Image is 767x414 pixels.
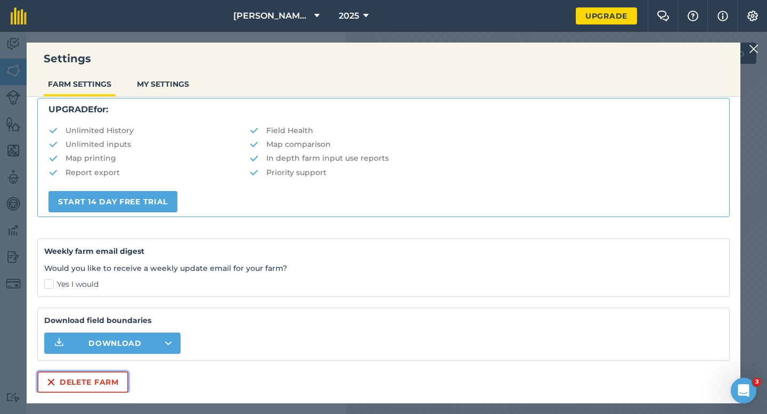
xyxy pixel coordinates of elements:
button: FARM SETTINGS [44,74,116,94]
a: Upgrade [576,7,637,24]
li: Unlimited inputs [48,138,249,150]
label: Yes I would [44,279,723,290]
strong: Download field boundaries [44,314,723,326]
button: Delete farm [37,371,128,393]
span: [PERSON_NAME] & Sons [233,10,310,22]
span: 3 [753,378,761,386]
span: Download [88,338,142,349]
button: MY SETTINGS [133,74,193,94]
img: svg+xml;base64,PHN2ZyB4bWxucz0iaHR0cDovL3d3dy53My5vcmcvMjAwMC9zdmciIHdpZHRoPSIxNyIgaGVpZ2h0PSIxNy... [717,10,728,22]
p: Would you like to receive a weekly update email for your farm? [44,262,723,274]
img: svg+xml;base64,PHN2ZyB4bWxucz0iaHR0cDovL3d3dy53My5vcmcvMjAwMC9zdmciIHdpZHRoPSIxNiIgaGVpZ2h0PSIyNC... [47,376,55,388]
li: Map printing [48,152,249,164]
li: Report export [48,167,249,178]
li: Unlimited History [48,125,249,136]
img: A question mark icon [687,11,699,21]
li: Map comparison [249,138,719,150]
span: 2025 [339,10,359,22]
button: Download [44,333,181,354]
h4: Weekly farm email digest [44,245,723,257]
iframe: Intercom live chat [731,378,756,403]
strong: UPGRADE [48,104,94,114]
img: svg+xml;base64,PHN2ZyB4bWxucz0iaHR0cDovL3d3dy53My5vcmcvMjAwMC9zdmciIHdpZHRoPSIyMiIgaGVpZ2h0PSIzMC... [749,43,758,55]
img: Two speech bubbles overlapping with the left bubble in the forefront [657,11,670,21]
a: START 14 DAY FREE TRIAL [48,191,177,212]
img: fieldmargin Logo [11,7,27,24]
li: Field Health [249,125,719,136]
p: for: [48,103,719,117]
h3: Settings [27,51,740,66]
li: In depth farm input use reports [249,152,719,164]
img: A cog icon [746,11,759,21]
li: Priority support [249,167,719,178]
